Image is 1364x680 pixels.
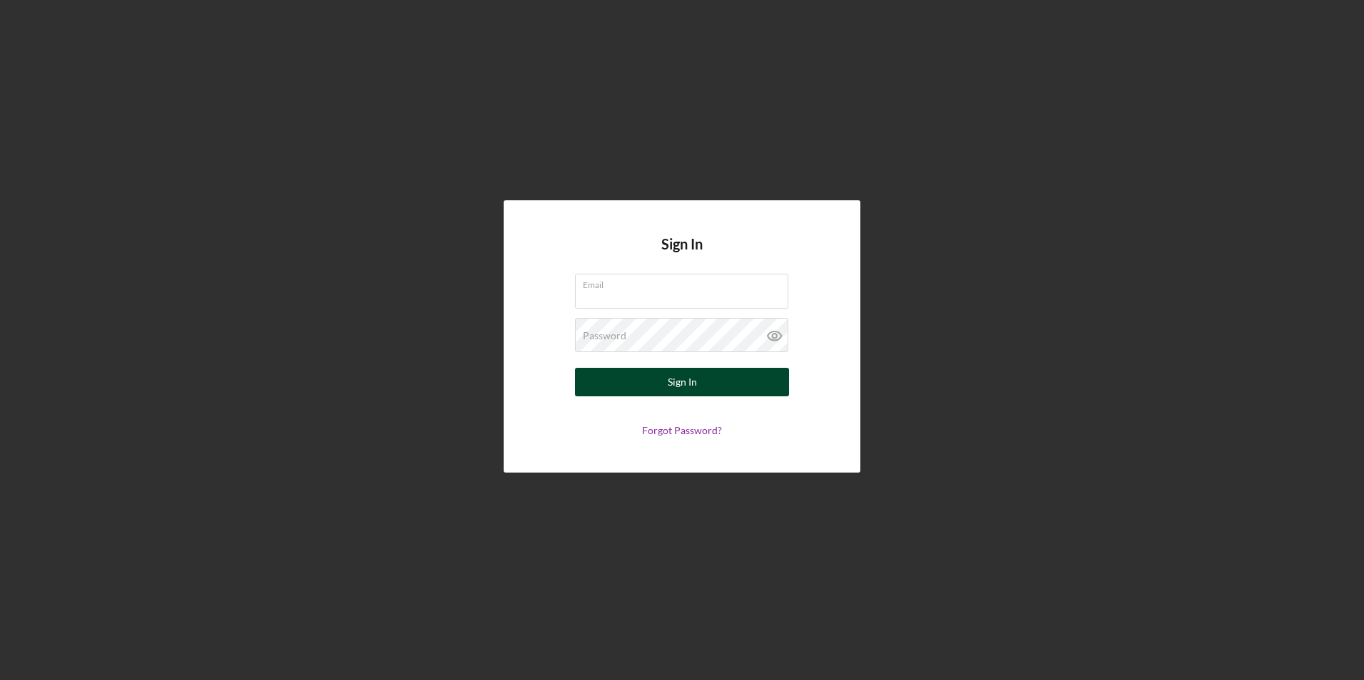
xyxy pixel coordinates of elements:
label: Email [583,274,788,290]
h4: Sign In [661,236,703,274]
button: Sign In [575,368,789,396]
a: Forgot Password? [642,424,722,436]
label: Password [583,330,626,341]
div: Sign In [668,368,697,396]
